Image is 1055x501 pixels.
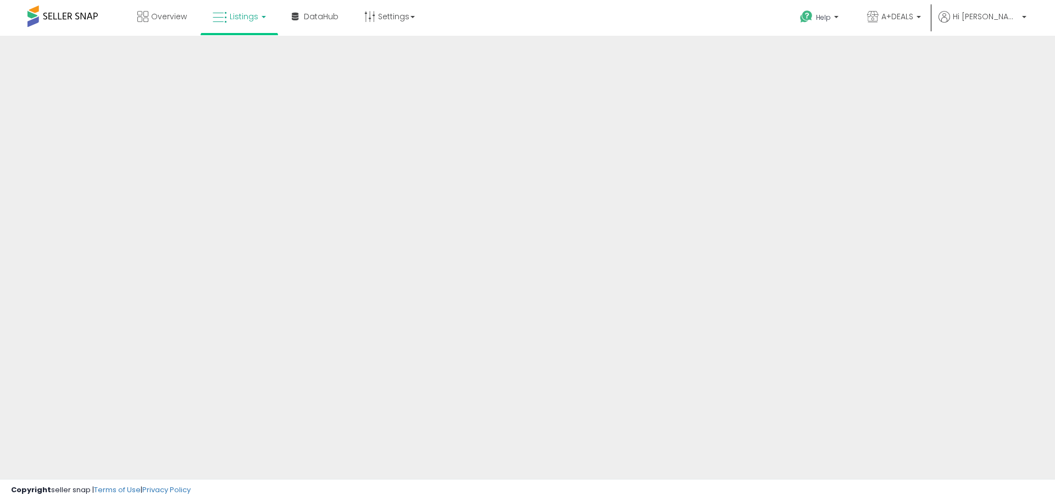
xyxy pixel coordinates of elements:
span: Help [816,13,831,22]
span: Hi [PERSON_NAME] [953,11,1019,22]
span: A+DEALS [881,11,913,22]
i: Get Help [799,10,813,24]
a: Terms of Use [94,485,141,495]
a: Privacy Policy [142,485,191,495]
span: Listings [230,11,258,22]
a: Help [791,2,849,36]
span: DataHub [304,11,338,22]
a: Hi [PERSON_NAME] [939,11,1026,36]
strong: Copyright [11,485,51,495]
div: seller snap | | [11,485,191,496]
span: Overview [151,11,187,22]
